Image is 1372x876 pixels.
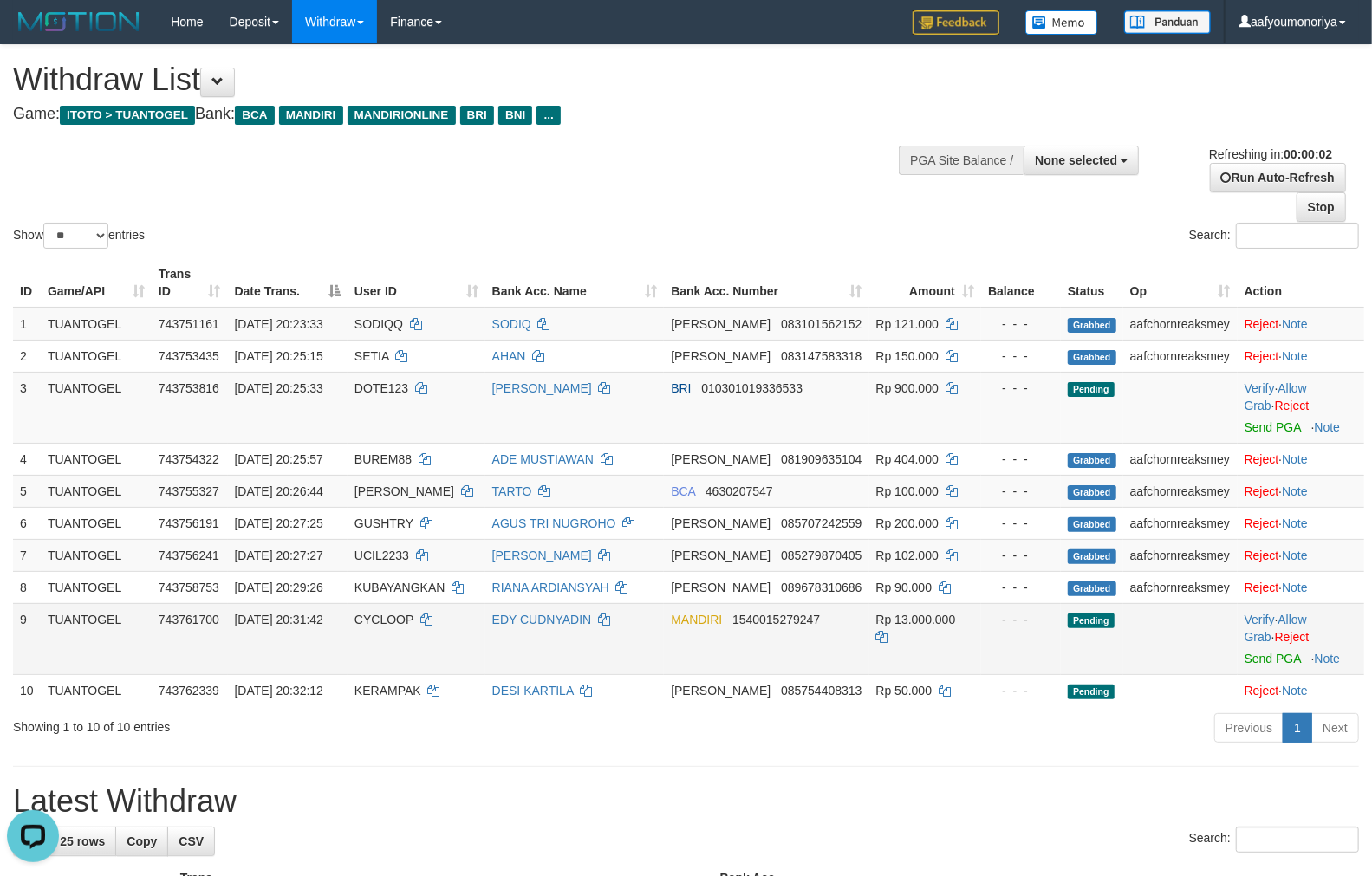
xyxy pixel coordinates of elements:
[159,381,219,395] span: 743753816
[1124,10,1211,34] img: panduan.png
[1245,613,1275,626] a: Verify
[354,516,413,530] span: GUSHTRY
[706,484,773,498] span: Copy 4630207547 to clipboard
[1025,10,1098,35] img: Button%20Memo.svg
[988,483,1054,500] div: - - -
[1214,713,1284,743] a: Previous
[7,7,59,59] button: Open LiveChat chat widget
[235,106,274,125] span: BCA
[492,349,526,363] a: AHAN
[781,349,862,363] span: Copy 083147583318 to clipboard
[988,347,1054,365] div: - - -
[354,381,408,395] span: DOTE123
[671,484,695,498] span: BCA
[159,581,219,594] span: 743758753
[1123,539,1238,571] td: aafchornreaksmey
[671,581,771,594] span: [PERSON_NAME]
[1123,507,1238,539] td: aafchornreaksmey
[13,223,145,249] label: Show entries
[41,674,152,706] td: TUANTOGEL
[13,539,41,571] td: 7
[876,548,939,562] span: Rp 102.000
[235,381,323,395] span: [DATE] 20:25:33
[1284,147,1332,161] strong: 00:00:02
[1068,382,1115,397] span: Pending
[988,611,1054,628] div: - - -
[485,258,665,308] th: Bank Acc. Name: activate to sort column ascending
[988,547,1054,564] div: - - -
[1245,548,1279,562] a: Reject
[1189,223,1359,249] label: Search:
[1068,350,1116,365] span: Grabbed
[981,258,1061,308] th: Balance
[1245,381,1307,412] a: Allow Grab
[781,317,862,331] span: Copy 083101562152 to clipboard
[1315,420,1341,434] a: Note
[876,613,956,626] span: Rp 13.000.000
[13,340,41,372] td: 2
[1238,603,1364,674] td: · ·
[1245,613,1307,644] span: ·
[159,317,219,331] span: 743751161
[41,372,152,443] td: TUANTOGEL
[159,452,219,466] span: 743754322
[492,381,592,395] a: [PERSON_NAME]
[536,106,560,125] span: ...
[732,613,820,626] span: Copy 1540015279247 to clipboard
[1297,192,1346,222] a: Stop
[1236,827,1359,853] input: Search:
[1210,163,1346,192] a: Run Auto-Refresh
[1236,223,1359,249] input: Search:
[671,381,691,395] span: BRI
[41,443,152,475] td: TUANTOGEL
[1275,630,1310,644] a: Reject
[1068,485,1116,500] span: Grabbed
[41,507,152,539] td: TUANTOGEL
[13,507,41,539] td: 6
[781,548,862,562] span: Copy 085279870405 to clipboard
[1238,340,1364,372] td: ·
[159,516,219,530] span: 743756191
[492,548,592,562] a: [PERSON_NAME]
[1123,308,1238,341] td: aafchornreaksmey
[1282,516,1308,530] a: Note
[235,548,323,562] span: [DATE] 20:27:27
[228,258,348,308] th: Date Trans.: activate to sort column descending
[235,317,323,331] span: [DATE] 20:23:33
[988,579,1054,596] div: - - -
[41,603,152,674] td: TUANTOGEL
[354,581,445,594] span: KUBAYANGKAN
[1068,318,1116,333] span: Grabbed
[1238,539,1364,571] td: ·
[1238,571,1364,603] td: ·
[1068,549,1116,564] span: Grabbed
[1245,381,1307,412] span: ·
[460,106,494,125] span: BRI
[354,548,409,562] span: UCIL2233
[781,581,862,594] span: Copy 089678310686 to clipboard
[671,317,771,331] span: [PERSON_NAME]
[235,349,323,363] span: [DATE] 20:25:15
[1209,147,1332,161] span: Refreshing in:
[13,711,559,736] div: Showing 1 to 10 of 10 entries
[492,581,609,594] a: RIANA ARDIANSYAH
[13,784,1359,819] h1: Latest Withdraw
[354,684,421,698] span: KERAMPAK
[781,684,862,698] span: Copy 085754408313 to clipboard
[159,548,219,562] span: 743756241
[159,349,219,363] span: 743753435
[671,613,722,626] span: MANDIRI
[1245,420,1301,434] a: Send PGA
[41,475,152,507] td: TUANTOGEL
[492,317,531,331] a: SODIQ
[492,684,574,698] a: DESI KARTILA
[279,106,343,125] span: MANDIRI
[1068,453,1116,468] span: Grabbed
[41,308,152,341] td: TUANTOGEL
[876,516,939,530] span: Rp 200.000
[159,684,219,698] span: 743762339
[876,349,939,363] span: Rp 150.000
[498,106,532,125] span: BNI
[354,452,412,466] span: BUREM88
[348,106,456,125] span: MANDIRIONLINE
